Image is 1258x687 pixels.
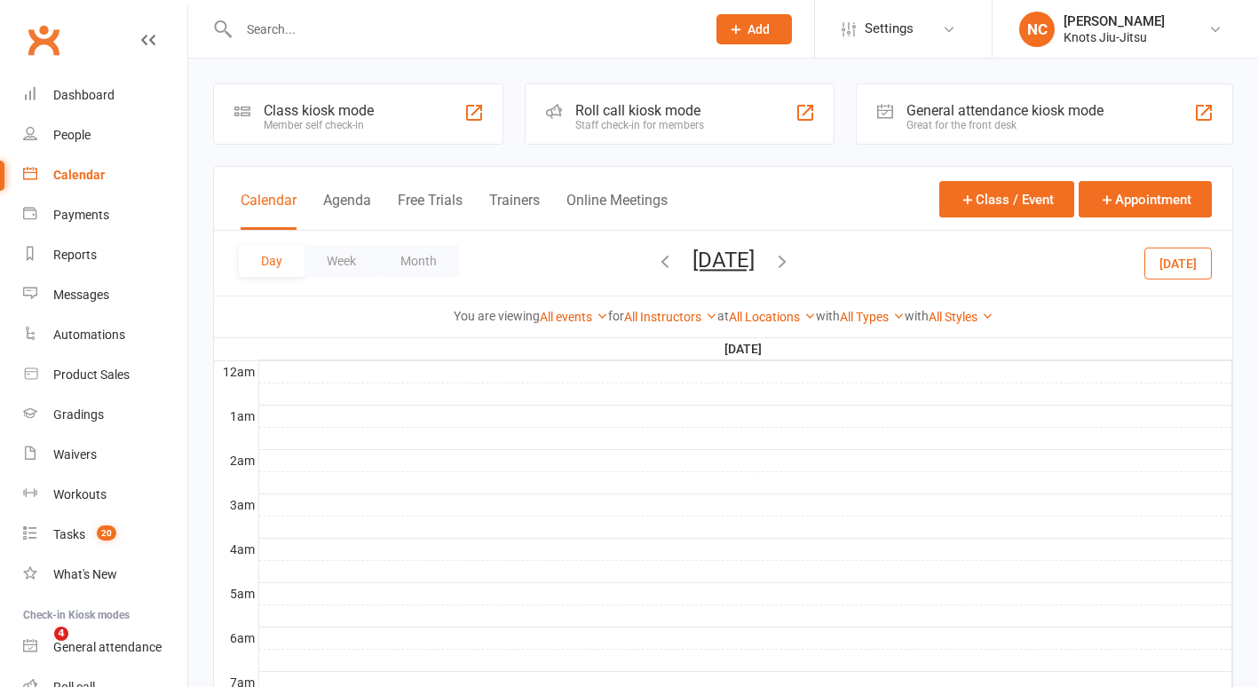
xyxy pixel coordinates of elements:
a: Automations [23,315,187,355]
a: Tasks 20 [23,515,187,555]
div: Knots Jiu-Jitsu [1064,29,1165,45]
div: NC [1019,12,1055,47]
button: Online Meetings [566,192,668,230]
a: Workouts [23,475,187,515]
strong: with [905,309,929,323]
a: What's New [23,555,187,595]
a: Product Sales [23,355,187,395]
div: People [53,128,91,142]
button: Agenda [323,192,371,230]
div: General attendance kiosk mode [906,102,1104,119]
a: All Styles [929,310,993,324]
button: Month [378,245,459,277]
th: 12am [214,360,258,383]
div: Staff check-in for members [575,119,704,131]
span: 4 [54,627,68,641]
div: Great for the front desk [906,119,1104,131]
div: Gradings [53,407,104,422]
div: What's New [53,567,117,581]
th: 6am [214,627,258,649]
div: Tasks [53,527,85,541]
button: [DATE] [1144,247,1212,279]
strong: You are viewing [454,309,540,323]
button: Appointment [1079,181,1212,217]
a: Messages [23,275,187,315]
th: 1am [214,405,258,427]
a: Dashboard [23,75,187,115]
th: 3am [214,494,258,516]
span: Settings [865,9,914,49]
div: Reports [53,248,97,262]
a: Calendar [23,155,187,195]
a: People [23,115,187,155]
a: Clubworx [21,18,66,62]
div: Automations [53,328,125,342]
button: Trainers [489,192,540,230]
button: Week [305,245,378,277]
span: Add [748,22,770,36]
a: All events [540,310,608,324]
input: Search... [233,17,693,42]
div: Member self check-in [264,119,374,131]
div: Workouts [53,487,107,501]
div: Roll call kiosk mode [575,102,704,119]
button: Add [716,14,792,44]
div: Payments [53,208,109,222]
span: 20 [97,525,116,541]
div: Messages [53,288,109,302]
div: Class kiosk mode [264,102,374,119]
div: Calendar [53,168,105,182]
button: Day [239,245,305,277]
button: [DATE] [692,248,755,272]
th: [DATE] [258,338,1232,360]
button: Free Trials [398,192,463,230]
div: General attendance [53,640,162,654]
div: [PERSON_NAME] [1064,13,1165,29]
strong: at [717,309,729,323]
th: 5am [214,582,258,604]
div: Product Sales [53,367,130,382]
strong: with [816,309,840,323]
strong: for [608,309,624,323]
button: Class / Event [939,181,1074,217]
a: All Types [840,310,905,324]
button: Calendar [241,192,297,230]
a: Gradings [23,395,187,435]
a: Payments [23,195,187,235]
div: Waivers [53,447,97,462]
a: Waivers [23,435,187,475]
th: 2am [214,449,258,471]
a: All Instructors [624,310,717,324]
iframe: Intercom live chat [18,627,60,669]
th: 4am [214,538,258,560]
a: General attendance kiosk mode [23,628,187,667]
div: Dashboard [53,88,115,102]
a: Reports [23,235,187,275]
a: All Locations [729,310,816,324]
